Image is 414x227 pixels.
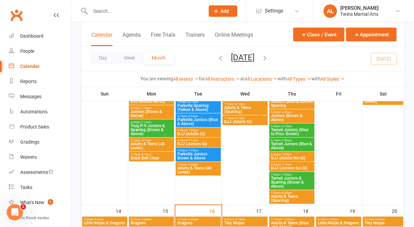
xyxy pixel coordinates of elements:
span: BJJ (Adults No-Gi) [130,100,173,104]
div: Assessments [20,169,54,175]
span: Settings [265,3,283,18]
span: 5:40pm [177,101,219,104]
a: Clubworx [8,7,25,24]
div: 14 [116,205,128,216]
th: Mon [128,87,175,101]
span: - 9:30am [93,218,104,221]
span: Black Belt Class [130,156,173,160]
span: 4:15pm [177,218,219,221]
span: Adults & Teens (All Levels) [130,142,173,150]
span: - 7:15pm [281,163,292,166]
span: - 6:15pm [281,125,292,128]
button: Class / Event [293,28,344,41]
span: - 8:15pm [234,103,245,106]
span: Trug P-9 Juniors & Sparring (Brown & Above) [130,124,173,136]
span: 1 [48,199,53,205]
span: BJJ (Juniors No-Gi) [271,166,313,170]
span: - 8:30pm [187,163,198,166]
div: AL [323,4,337,18]
button: Free Trials [151,32,175,46]
span: 6:55pm [177,149,219,152]
span: - 4:45pm [140,218,151,221]
span: - 8:30pm [281,191,292,194]
span: Dragons [177,221,219,225]
th: Wed [222,87,269,101]
th: Tue [175,87,222,101]
strong: at [240,76,245,81]
span: - 7:30pm [281,153,292,156]
button: Month [143,52,174,64]
span: - 8:45am [374,218,385,221]
div: 17 [256,205,268,216]
span: 7:00pm [271,173,313,176]
div: Calendar [20,64,40,69]
span: 7:15pm [224,117,266,120]
span: Tiny Ninjas [224,221,266,225]
span: - 7:50pm [281,173,292,176]
span: Add [220,8,229,14]
span: Tiny Ninjas [364,221,402,225]
span: Parkville Juniors Brown & Above [177,152,219,160]
span: - 7:30pm [187,129,198,132]
div: 18 [303,205,315,216]
button: Calendar [91,32,112,46]
th: Sat [362,87,404,101]
span: 3:45pm [224,218,266,221]
div: Automations [20,109,47,114]
span: - 7:15pm [140,107,151,110]
th: Fri [315,87,362,101]
span: 7:30pm [177,163,219,166]
a: All Instructors [205,76,240,82]
span: Juniors (Blue & Above) Sparring [271,100,313,108]
span: - 7:00pm [281,139,292,142]
a: People [9,44,71,59]
div: What's New [20,200,44,205]
span: Adults & Teens (Sparring) [224,106,266,114]
span: Adults & Teens (All Levels) [177,166,219,174]
div: 19 [350,205,362,216]
div: Tasks [20,185,32,190]
span: 11:00am [271,218,313,221]
div: 16 [209,205,221,216]
a: Tasks [9,180,71,195]
span: BJJ (Adults Gi) [224,120,266,124]
button: Add [209,5,237,17]
span: Dragons [130,221,173,225]
span: - 7:15pm [140,121,151,124]
th: Sun [81,87,128,101]
a: All Types [287,76,311,82]
span: - 6:30pm [281,111,292,114]
span: 7:15pm [130,139,173,142]
div: Gradings [20,139,39,145]
a: Messages [9,89,71,104]
span: 7:15pm [224,103,266,106]
a: Product Sales [9,119,71,135]
span: Tarneit Juniors & Sparring (Brown & Above) [271,176,313,188]
span: 8:15am [364,218,402,221]
span: 6:30pm [177,129,219,132]
span: Adults & Teens (Sparring) [271,194,313,202]
span: 9:00am [83,218,126,221]
div: Reports [20,79,37,84]
span: 6:15pm [271,139,313,142]
span: - 4:45pm [187,218,198,221]
strong: for [199,76,205,81]
input: Search... [88,6,200,16]
div: Product Sales [20,124,49,129]
span: 4:15pm [130,218,173,221]
th: Thu [269,87,315,101]
span: 5:30pm [271,111,313,114]
div: 15 [163,205,175,216]
span: - 6:55pm [187,115,198,118]
button: Week [115,52,143,64]
iframe: Intercom live chat [7,204,23,220]
div: Twins Martial Arts [340,11,379,17]
a: Dashboard [9,29,71,44]
span: Little Ninjas & Dragons [317,221,360,225]
span: BJJ (Adults Gi) [177,132,219,136]
span: 7:30pm [271,191,313,194]
a: Gradings [9,135,71,150]
span: - 8:15pm [234,117,245,120]
a: Assessments [9,165,71,180]
div: Waivers [20,154,37,160]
